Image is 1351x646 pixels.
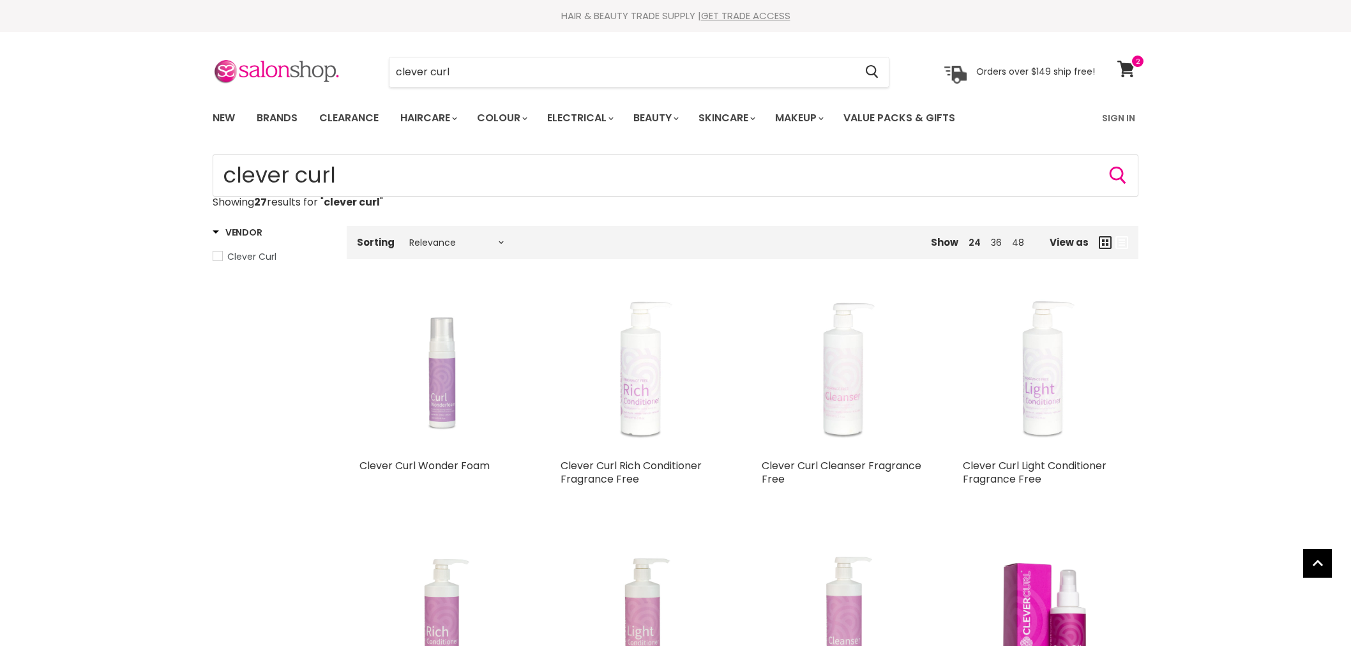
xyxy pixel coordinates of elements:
a: 24 [969,236,981,249]
a: Clever Curl Wonder Foam [359,458,490,473]
label: Sorting [357,237,395,248]
strong: clever curl [324,195,380,209]
p: Orders over $149 ship free! [976,66,1095,77]
span: Show [931,236,958,249]
form: Product [389,57,889,87]
ul: Main menu [203,100,1030,137]
div: HAIR & BEAUTY TRADE SUPPLY | [197,10,1154,22]
span: View as [1050,237,1089,248]
nav: Main [197,100,1154,137]
h3: Vendor [213,226,262,239]
span: Clever Curl [227,250,276,263]
a: Clever Curl Wonder Foam [359,290,522,453]
input: Search [389,57,855,87]
input: Search [213,154,1138,197]
a: New [203,105,245,131]
a: Makeup [766,105,831,131]
a: Beauty [624,105,686,131]
a: Clearance [310,105,388,131]
a: Clever Curl Cleanser Fragrance Free [762,290,925,453]
button: Search [855,57,889,87]
form: Product [213,154,1138,197]
a: Clever Curl Light Conditioner Fragrance Free [963,458,1106,486]
a: Value Packs & Gifts [834,105,965,131]
a: Electrical [538,105,621,131]
strong: 27 [254,195,267,209]
a: Clever Curl Rich Conditioner Fragrance Free [561,458,702,486]
a: Clever Curl Cleanser Fragrance Free [762,458,921,486]
a: Brands [247,105,307,131]
a: Sign In [1094,105,1143,131]
a: Colour [467,105,535,131]
button: Search [1108,165,1128,186]
a: 36 [991,236,1002,249]
p: Showing results for " " [213,197,1138,208]
a: Clever Curl Rich Conditioner Fragrance Free [561,290,723,453]
a: Skincare [689,105,763,131]
a: Clever Curl [213,250,331,264]
a: Haircare [391,105,465,131]
a: 48 [1012,236,1024,249]
a: Clever Curl Light Conditioner Fragrance Free [963,290,1126,453]
a: GET TRADE ACCESS [701,9,790,22]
